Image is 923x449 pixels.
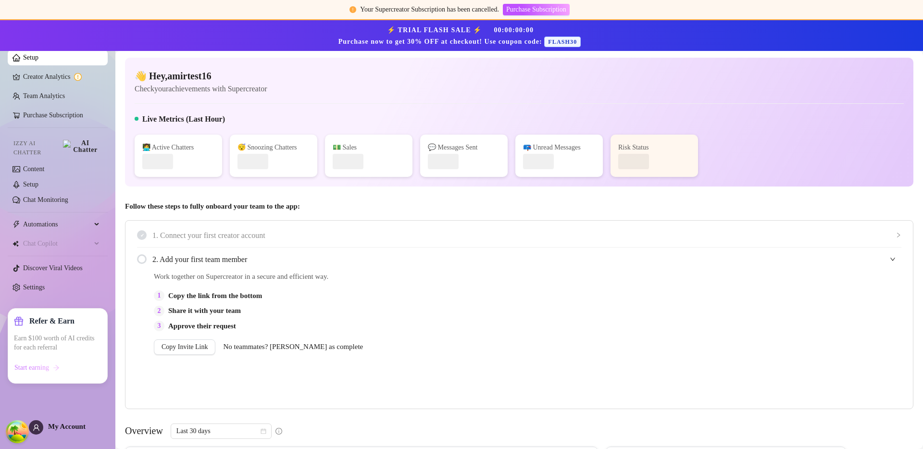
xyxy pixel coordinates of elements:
[12,240,19,247] img: Chat Copilot
[168,322,236,330] strong: Approve their request
[23,165,44,173] a: Content
[14,334,101,352] span: Earn $100 worth of AI credits for each referral
[29,317,75,325] strong: Refer & Earn
[23,284,45,291] a: Settings
[176,424,266,438] span: Last 30 days
[333,142,405,153] div: 💵 Sales
[338,38,545,45] strong: Purchase now to get 30% OFF at checkout! Use coupon code:
[48,423,86,430] span: My Account
[137,224,901,247] div: 1. Connect your first creator account
[523,142,595,153] div: 📪 Unread Messages
[154,271,685,283] span: Work together on Supercreator in a secure and efficient way.
[23,196,68,203] a: Chat Monitoring
[23,181,38,188] a: Setup
[154,306,164,316] div: 2
[14,360,60,375] button: Start earningarrow-right
[14,316,24,326] span: gift
[223,341,363,353] span: No teammates? [PERSON_NAME] as complete
[8,422,27,441] button: Open Tanstack query devtools
[135,69,267,83] h4: 👋 Hey, amirtest16
[154,321,164,331] div: 3
[13,139,59,157] span: Izzy AI Chatter
[125,424,163,438] article: Overview
[494,26,534,34] span: 00 : 00 : 00 : 00
[137,248,901,271] div: 2. Add your first team member
[23,264,83,272] a: Discover Viral Videos
[275,428,282,435] span: info-circle
[154,339,215,355] button: Copy Invite Link
[544,37,581,47] span: FLASH30
[125,202,300,210] strong: Follow these steps to fully onboard your team to the app:
[503,6,570,13] a: Purchase Subscription
[142,142,214,153] div: 👩‍💻 Active Chatters
[360,6,499,13] span: Your Supercreator Subscription has been cancelled.
[896,232,901,238] span: collapsed
[23,236,91,251] span: Chat Copilot
[261,428,266,434] span: calendar
[53,364,60,371] span: arrow-right
[154,290,164,301] div: 1
[152,253,901,265] span: 2. Add your first team member
[23,69,100,85] a: Creator Analytics exclamation-circle
[618,142,690,153] div: Risk Status
[168,307,241,314] strong: Share it with your team
[33,424,40,431] span: user
[23,217,91,232] span: Automations
[14,360,101,375] a: Start earningarrow-right
[349,6,356,13] span: exclamation-circle
[63,140,100,153] img: AI Chatter
[12,221,20,228] span: thunderbolt
[168,292,262,299] strong: Copy the link from the bottom
[506,6,566,13] span: Purchase Subscription
[23,92,65,100] a: Team Analytics
[135,83,267,95] article: Check your achievements with Supercreator
[338,26,585,45] strong: ⚡ TRIAL FLASH SALE ⚡
[152,229,901,241] span: 1. Connect your first creator account
[162,343,208,351] span: Copy Invite Link
[890,256,896,262] span: expanded
[237,142,310,153] div: 😴 Snoozing Chatters
[14,364,49,372] span: Start earning
[503,4,570,15] button: Purchase Subscription
[709,271,901,394] iframe: Adding Team Members
[428,142,500,153] div: 💬 Messages Sent
[23,112,83,119] a: Purchase Subscription
[23,54,38,61] a: Setup
[142,113,225,125] h5: Live Metrics (Last Hour)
